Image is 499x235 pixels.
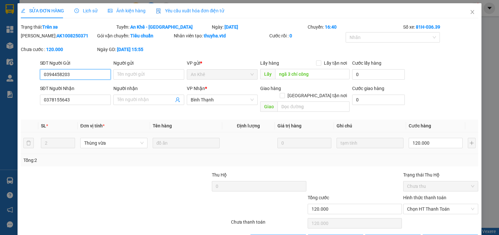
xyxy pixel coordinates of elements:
span: Bình Thạnh [191,95,254,105]
div: Chuyến: [307,23,403,31]
span: An Khê [191,70,254,79]
label: Cước lấy hàng [352,60,381,66]
b: 0 [289,33,292,38]
span: Đơn vị tính [80,123,105,128]
b: AK1008250371 [57,33,88,38]
input: Ghi Chú [337,138,403,148]
span: Giao hàng [260,86,281,91]
div: Số xe: [403,23,479,31]
span: picture [108,8,112,13]
b: Tiêu chuẩn [130,33,153,38]
b: [DATE] 15:55 [117,47,143,52]
span: close [470,9,475,15]
input: Dọc đường [277,101,350,112]
div: Tuyến: [116,23,211,31]
img: icon [156,8,161,14]
span: Giao [260,101,277,112]
input: Dọc đường [275,69,350,79]
input: VD: Bàn, Ghế [153,138,220,148]
button: delete [23,138,34,148]
div: Chưa cước : [21,46,96,53]
div: Ngày: [211,23,307,31]
span: Chưa thu [407,181,474,191]
span: clock-circle [74,8,79,13]
b: 120.000 [46,47,63,52]
div: Ngày GD: [97,46,172,53]
div: Gói vận chuyển: [97,32,172,39]
span: Lấy [260,69,275,79]
span: [GEOGRAPHIC_DATA] tận nơi [285,92,350,99]
div: Cước rồi : [269,32,344,39]
div: Tổng: 2 [23,157,193,164]
b: 81H-036.39 [416,24,440,30]
span: Định lượng [237,123,260,128]
span: Ảnh kiện hàng [108,8,146,13]
div: Người gửi [113,59,184,67]
b: [DATE] [224,24,238,30]
button: plus [468,138,476,148]
span: SỬA ĐƠN HÀNG [21,8,64,13]
input: Cước lấy hàng [352,69,405,80]
b: thuyha.vtd [204,33,226,38]
span: Thùng vừa [84,138,143,148]
span: Tổng cước [308,195,329,200]
th: Ghi chú [334,120,406,132]
div: [PERSON_NAME]: [21,32,96,39]
div: Trạng thái Thu Hộ [403,171,478,178]
div: Nhân viên tạo: [174,32,268,39]
span: Lấy hàng [260,60,279,66]
b: Trên xe [42,24,58,30]
b: 16:40 [325,24,337,30]
span: edit [21,8,25,13]
span: Thu Hộ [212,172,227,177]
b: An Khê - [GEOGRAPHIC_DATA] [130,24,193,30]
div: VP gửi [187,59,258,67]
div: Trạng thái: [20,23,116,31]
div: SĐT Người Nhận [40,85,111,92]
input: Cước giao hàng [352,95,405,105]
button: Close [463,3,481,21]
span: SL [41,123,46,128]
div: SĐT Người Gửi [40,59,111,67]
span: user-add [175,97,180,102]
span: Chọn HT Thanh Toán [407,204,474,214]
div: Người nhận [113,85,184,92]
span: Yêu cầu xuất hóa đơn điện tử [156,8,224,13]
span: Tên hàng [153,123,172,128]
span: Giá trị hàng [277,123,301,128]
div: Chưa thanh toán [230,218,307,230]
label: Hình thức thanh toán [403,195,446,200]
span: Cước hàng [409,123,431,128]
input: 0 [277,138,331,148]
span: Lịch sử [74,8,97,13]
span: Lấy tận nơi [321,59,350,67]
span: VP Nhận [187,86,205,91]
label: Cước giao hàng [352,86,384,91]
